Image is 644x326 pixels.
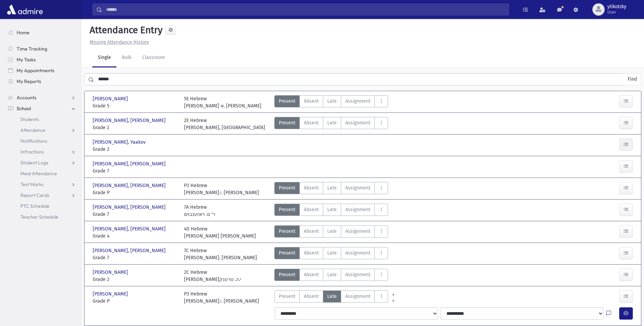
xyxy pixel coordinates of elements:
[607,4,626,9] span: ytikotzky
[279,271,295,278] span: Present
[20,214,58,220] span: Teacher Schedule
[17,78,41,84] span: My Reports
[20,203,50,209] span: PTC Schedule
[607,9,626,15] span: User
[274,117,388,131] div: AttTypes
[304,249,319,257] span: Absent
[345,249,370,257] span: Assignment
[92,48,116,67] a: Single
[345,206,370,213] span: Assignment
[279,98,295,105] span: Present
[345,293,370,300] span: Assignment
[93,95,129,102] span: [PERSON_NAME]
[304,293,319,300] span: Absent
[93,182,167,189] span: [PERSON_NAME], [PERSON_NAME]
[20,149,44,155] span: Infractions
[3,136,81,146] a: Notifications
[3,27,81,38] a: Home
[20,127,45,133] span: Attendance
[93,298,177,305] span: Grade P
[304,228,319,235] span: Absent
[93,102,177,109] span: Grade 5
[93,269,129,276] span: [PERSON_NAME]
[20,170,57,177] span: Meal Attendance
[304,119,319,126] span: Absent
[20,160,48,166] span: Student Logs
[327,206,337,213] span: Late
[274,247,388,261] div: AttTypes
[3,92,81,103] a: Accounts
[93,232,177,240] span: Grade 4
[327,293,337,300] span: Late
[304,271,319,278] span: Absent
[20,138,47,144] span: Notifications
[93,276,177,283] span: Grade 2
[184,117,265,131] div: 2E Hebrew [PERSON_NAME], [GEOGRAPHIC_DATA]
[93,189,177,196] span: Grade P
[20,116,39,122] span: Students
[93,290,129,298] span: [PERSON_NAME]
[137,48,170,67] a: Classroom
[184,247,257,261] div: 7C Hebrew [PERSON_NAME]. [PERSON_NAME]
[93,225,167,232] span: [PERSON_NAME], [PERSON_NAME]
[3,54,81,65] a: My Tasks
[327,228,337,235] span: Late
[20,192,49,198] span: Report Cards
[279,184,295,191] span: Present
[93,167,177,175] span: Grade 7
[327,119,337,126] span: Late
[184,290,259,305] div: P3 Hebrew [PERSON_NAME].י. [PERSON_NAME]
[87,39,149,45] a: Missing Attendance History
[93,160,167,167] span: [PERSON_NAME], [PERSON_NAME]
[184,182,259,196] div: P3 Hebrew [PERSON_NAME].י. [PERSON_NAME]
[3,168,81,179] a: Meal Attendance
[3,76,81,87] a: My Reports
[3,211,81,222] a: Teacher Schedule
[102,3,509,16] input: Search
[17,29,30,36] span: Home
[279,119,295,126] span: Present
[17,57,36,63] span: My Tasks
[93,146,177,153] span: Grade 2
[90,39,149,45] u: Missing Attendance History
[624,74,641,85] button: Find
[274,95,388,109] div: AttTypes
[274,290,388,305] div: AttTypes
[327,98,337,105] span: Late
[93,204,167,211] span: [PERSON_NAME], [PERSON_NAME]
[279,249,295,257] span: Present
[93,139,147,146] span: [PERSON_NAME], Yaakov
[17,46,47,52] span: Time Tracking
[93,211,177,218] span: Grade 7
[279,228,295,235] span: Present
[279,206,295,213] span: Present
[93,124,177,131] span: Grade 2
[93,247,167,254] span: [PERSON_NAME], [PERSON_NAME]
[274,269,388,283] div: AttTypes
[184,204,215,218] div: 7A Hebrew ר' ס. ראזענבוים
[327,249,337,257] span: Late
[279,293,295,300] span: Present
[345,228,370,235] span: Assignment
[20,181,43,187] span: Test Marks
[3,43,81,54] a: Time Tracking
[5,3,44,16] img: AdmirePro
[304,98,319,105] span: Absent
[93,117,167,124] span: [PERSON_NAME], [PERSON_NAME]
[327,271,337,278] span: Late
[3,146,81,157] a: Infractions
[3,179,81,190] a: Test Marks
[116,48,137,67] a: Bulk
[184,95,261,109] div: 5E Hebrew [PERSON_NAME] א. [PERSON_NAME]
[345,271,370,278] span: Assignment
[327,184,337,191] span: Late
[3,201,81,211] a: PTC Schedule
[17,95,36,101] span: Accounts
[93,254,177,261] span: Grade 7
[345,98,370,105] span: Assignment
[87,24,163,36] h5: Attendance Entry
[3,65,81,76] a: My Appointments
[17,105,31,111] span: School
[274,225,388,240] div: AttTypes
[345,184,370,191] span: Assignment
